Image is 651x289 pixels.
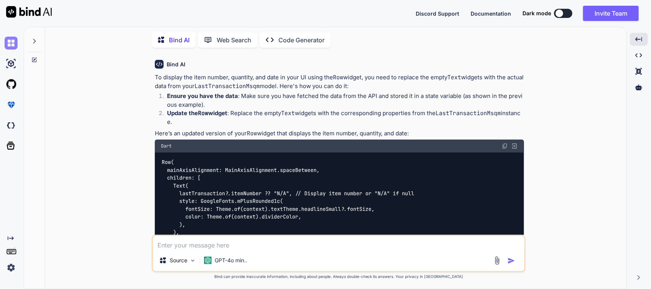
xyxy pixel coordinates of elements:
img: icon [508,257,515,265]
p: : Make sure you have fetched the data from the API and stored it in a state variable (as shown in... [167,92,524,109]
code: Row [247,130,257,137]
code: Text [281,109,295,117]
code: Text [447,74,461,81]
code: Row [333,74,343,81]
button: Documentation [471,10,511,18]
button: Invite Team [583,6,639,21]
button: Discord Support [416,10,459,18]
p: Bind AI [169,35,190,45]
p: Source [170,257,187,264]
img: copy [502,143,508,149]
span: Dark mode [522,10,551,17]
p: Code Generator [278,35,325,45]
p: GPT-4o min.. [215,257,247,264]
img: Bind AI [6,6,52,18]
p: To display the item number, quantity, and date in your UI using the widget, you need to replace t... [155,73,524,90]
img: chat [5,37,18,50]
span: Dart [161,143,172,149]
strong: Update the widget [167,109,227,117]
img: githubLight [5,78,18,91]
code: LastTransactionMsqm [436,109,501,117]
h6: Bind AI [167,61,185,68]
p: Bind can provide inaccurate information, including about people. Always double-check its answers.... [152,274,526,279]
span: Discord Support [416,10,459,17]
code: Row [198,109,208,117]
img: attachment [493,256,502,265]
img: settings [5,261,18,274]
strong: Ensure you have the data [167,92,238,100]
img: Pick Models [190,257,196,264]
img: Open in Browser [511,143,518,149]
img: darkCloudIdeIcon [5,119,18,132]
img: ai-studio [5,57,18,70]
p: : Replace the empty widgets with the corresponding properties from the instance. [167,109,524,126]
code: LastTransactionMsqm [194,82,260,90]
p: Web Search [217,35,251,45]
img: premium [5,98,18,111]
p: Here’s an updated version of your widget that displays the item number, quantity, and date: [155,129,524,138]
span: Documentation [471,10,511,17]
img: GPT-4o mini [204,257,212,264]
